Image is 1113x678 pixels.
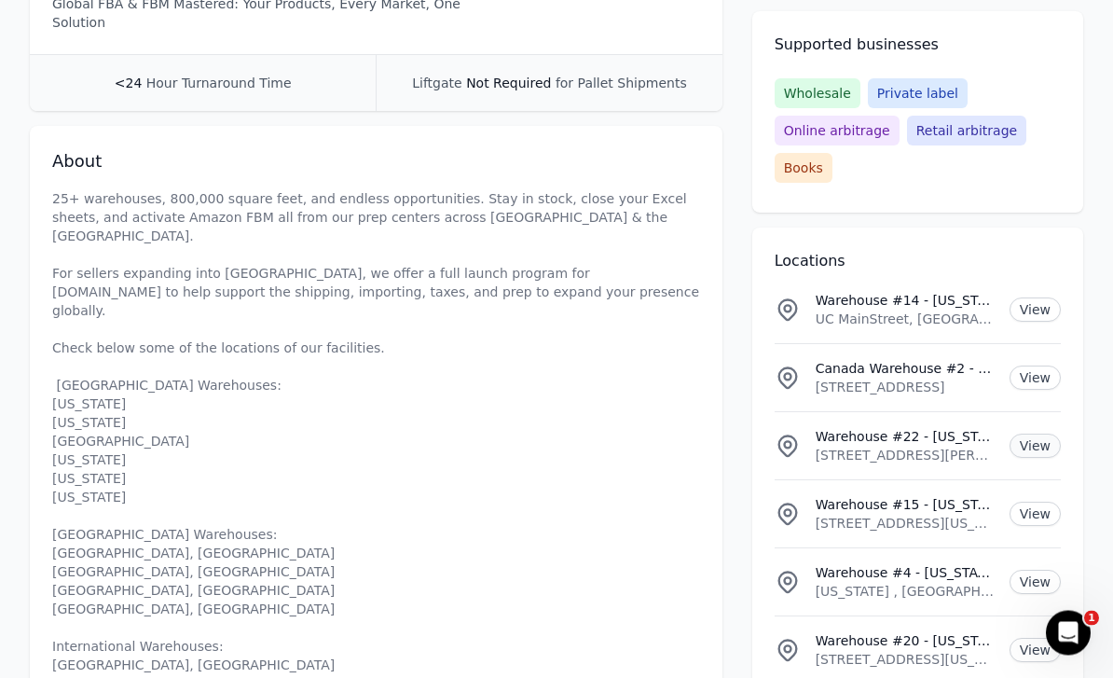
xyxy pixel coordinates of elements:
[1046,611,1091,656] iframe: Intercom live chat
[868,78,968,108] span: Private label
[1010,366,1061,390] a: View
[466,76,551,91] span: Not Required
[1010,502,1061,526] a: View
[816,631,995,650] p: Warehouse #20 - [US_STATE]
[775,78,860,108] span: Wholesale
[1010,434,1061,458] a: View
[816,563,995,582] p: Warehouse #4 - [US_STATE]
[816,291,995,310] p: Warehouse #14 - [US_STATE]
[907,116,1026,145] span: Retail arbitrage
[115,76,143,91] span: <24
[816,582,995,601] p: [US_STATE] , [GEOGRAPHIC_DATA]
[1084,611,1099,626] span: 1
[816,310,995,328] p: UC MainStreet, [GEOGRAPHIC_DATA], [GEOGRAPHIC_DATA], [US_STATE][GEOGRAPHIC_DATA], [GEOGRAPHIC_DATA]
[816,514,995,533] p: [STREET_ADDRESS][US_STATE]
[775,250,1061,272] h2: Locations
[816,446,995,464] p: [STREET_ADDRESS][PERSON_NAME][US_STATE]
[1010,570,1061,594] a: View
[412,76,461,91] span: Liftgate
[816,650,995,669] p: [STREET_ADDRESS][US_STATE][US_STATE]
[1010,638,1061,662] a: View
[816,359,995,378] p: Canada Warehouse #2 - [GEOGRAPHIC_DATA]
[775,153,832,183] span: Books
[52,149,700,175] h2: About
[816,495,995,514] p: Warehouse #15 - [US_STATE]
[775,34,1061,56] h2: Supported businesses
[556,76,687,91] span: for Pallet Shipments
[1010,297,1061,322] a: View
[816,427,995,446] p: Warehouse #22 - [US_STATE]
[775,116,900,145] span: Online arbitrage
[816,378,995,396] p: [STREET_ADDRESS]
[146,76,292,91] span: Hour Turnaround Time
